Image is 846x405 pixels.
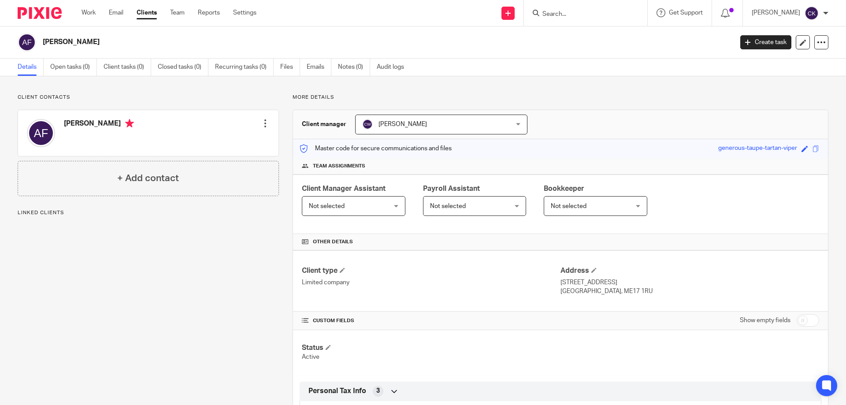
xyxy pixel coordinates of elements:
span: Client Manager Assistant [302,185,386,192]
a: Details [18,59,44,76]
h2: [PERSON_NAME] [43,37,590,47]
a: Recurring tasks (0) [215,59,274,76]
img: svg%3E [18,33,36,52]
span: Other details [313,238,353,245]
h4: Status [302,343,560,353]
p: Linked clients [18,209,279,216]
span: Get Support [669,10,703,16]
span: Not selected [551,203,586,209]
h4: Address [560,266,819,275]
p: Limited company [302,278,560,287]
p: Master code for secure communications and files [300,144,452,153]
h4: CUSTOM FIELDS [302,317,560,324]
a: Emails [307,59,331,76]
a: Notes (0) [338,59,370,76]
p: [GEOGRAPHIC_DATA], ME17 1RU [560,287,819,296]
span: Not selected [309,203,345,209]
a: Audit logs [377,59,411,76]
span: Bookkeeper [544,185,584,192]
p: [PERSON_NAME] [752,8,800,17]
a: Work [82,8,96,17]
a: Reports [198,8,220,17]
a: Files [280,59,300,76]
a: Closed tasks (0) [158,59,208,76]
input: Search [542,11,621,19]
h4: Client type [302,266,560,275]
a: Client tasks (0) [104,59,151,76]
a: Open tasks (0) [50,59,97,76]
span: 3 [376,386,380,395]
p: [STREET_ADDRESS] [560,278,819,287]
a: Create task [740,35,791,49]
span: Payroll Assistant [423,185,480,192]
span: Active [302,354,319,360]
i: Primary [125,119,134,128]
span: Not selected [430,203,466,209]
label: Show empty fields [740,316,790,325]
a: Team [170,8,185,17]
img: svg%3E [805,6,819,20]
a: Settings [233,8,256,17]
span: Team assignments [313,163,365,170]
h4: [PERSON_NAME] [64,119,134,130]
p: More details [293,94,828,101]
p: Client contacts [18,94,279,101]
span: [PERSON_NAME] [378,121,427,127]
h3: Client manager [302,120,346,129]
span: Personal Tax Info [308,386,366,396]
img: svg%3E [362,119,373,130]
a: Email [109,8,123,17]
div: generous-taupe-tartan-viper [718,144,797,154]
a: Clients [137,8,157,17]
img: Pixie [18,7,62,19]
h4: + Add contact [117,171,179,185]
img: svg%3E [27,119,55,147]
